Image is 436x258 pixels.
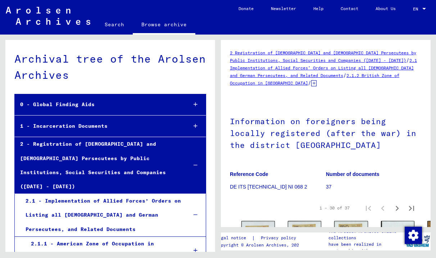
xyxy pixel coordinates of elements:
[376,201,390,215] button: Previous page
[328,228,404,241] p: The Arolsen Archives online collections
[326,183,422,191] p: 37
[230,171,268,177] b: Reference Code
[96,16,133,33] a: Search
[230,183,326,191] p: DE ITS [TECHNICAL_ID] NI 068 2
[334,221,368,245] img: 001.jpg
[14,51,206,83] div: Archival tree of the Arolsen Archives
[241,221,275,245] img: 001.jpg
[390,201,404,215] button: Next page
[133,16,195,35] a: Browse archive
[406,57,409,63] span: /
[216,242,305,248] p: Copyright © Arolsen Archives, 2021
[405,227,422,244] img: Change consent
[308,80,311,86] span: /
[255,234,305,242] a: Privacy policy
[20,194,182,236] div: 2.1 - Implementation of Allied Forces’ Orders on Listing all [DEMOGRAPHIC_DATA] and German Persec...
[361,201,376,215] button: First page
[230,105,422,160] h1: Information on foreigners being locally registered (after the war) in the district [GEOGRAPHIC_DATA]
[413,6,421,12] span: EN
[404,201,419,215] button: Last page
[328,241,404,254] p: have been realized in partnership with
[6,7,90,25] img: Arolsen_neg.svg
[15,137,182,194] div: 2 - Registration of [DEMOGRAPHIC_DATA] and [DEMOGRAPHIC_DATA] Persecutees by Public Institutions,...
[15,98,182,112] div: 0 - Global Finding Aids
[15,119,182,133] div: 1 - Incarceration Documents
[343,72,346,78] span: /
[230,50,416,63] a: 2 Registration of [DEMOGRAPHIC_DATA] and [DEMOGRAPHIC_DATA] Persecutees by Public Institutions, S...
[319,205,350,211] div: 1 – 30 of 37
[216,234,305,242] div: |
[288,221,321,245] img: 001.jpg
[326,171,380,177] b: Number of documents
[216,234,252,242] a: Legal notice
[230,58,417,78] a: 2.1 Implementation of Allied Forces’ Orders on Listing all [DEMOGRAPHIC_DATA] and German Persecut...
